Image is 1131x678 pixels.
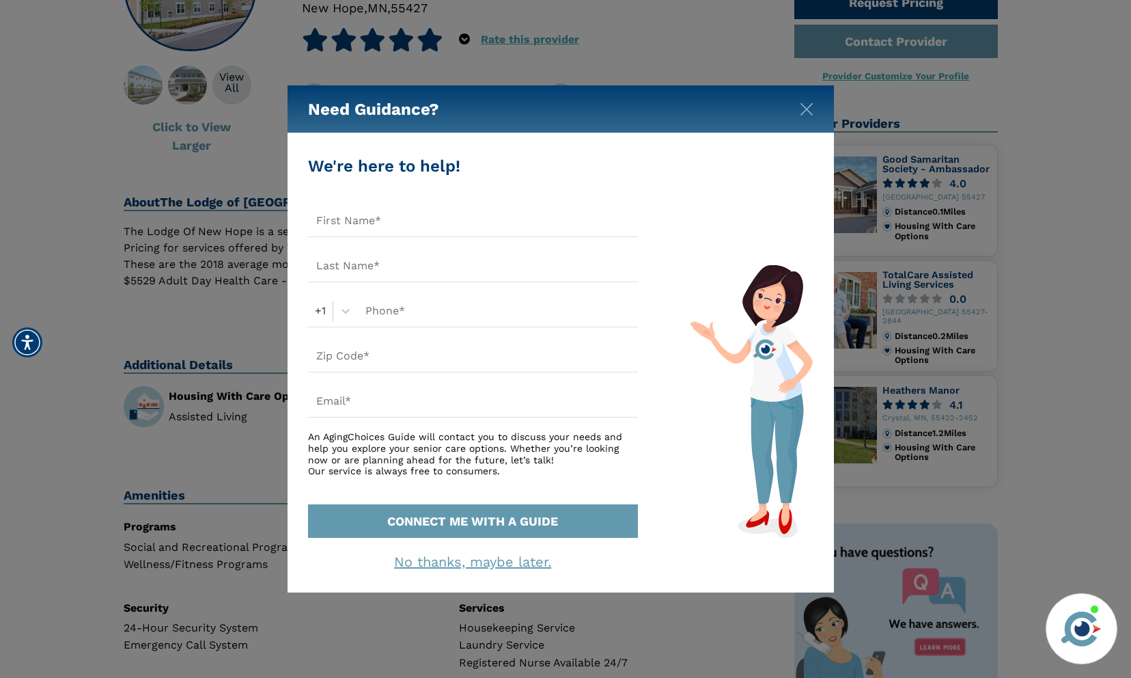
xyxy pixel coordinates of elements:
[308,251,638,282] input: Last Name*
[357,296,638,327] input: Phone*
[308,206,638,237] input: First Name*
[800,103,813,116] img: modal-close.svg
[1058,606,1104,652] img: avatar
[308,341,638,372] input: Zip Code*
[800,100,813,113] button: Close
[12,327,42,357] div: Accessibility Menu
[308,85,439,133] h5: Need Guidance?
[690,265,813,538] img: match-guide-form.svg
[308,154,638,178] div: We're here to help!
[308,431,638,477] div: An AgingChoices Guide will contact you to discuss your needs and help you explore your senior car...
[308,504,638,538] button: CONNECT ME WITH A GUIDE
[308,386,638,418] input: Email*
[394,554,551,570] a: No thanks, maybe later.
